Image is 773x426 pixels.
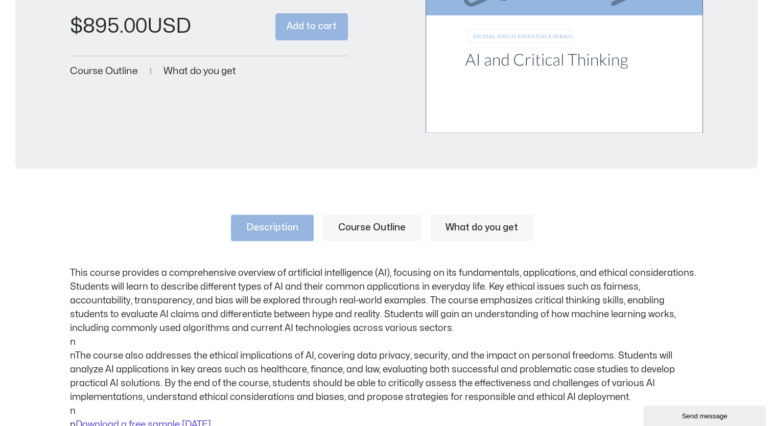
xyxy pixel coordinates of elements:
[70,66,138,76] a: Course Outline
[163,66,236,76] a: What do you get
[275,13,348,40] button: Add to cart
[70,16,83,36] span: $
[70,16,147,36] bdi: 895.00
[323,215,421,241] a: Course Outline
[231,215,314,241] a: Description
[643,404,768,426] iframe: chat widget
[430,215,533,241] a: What do you get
